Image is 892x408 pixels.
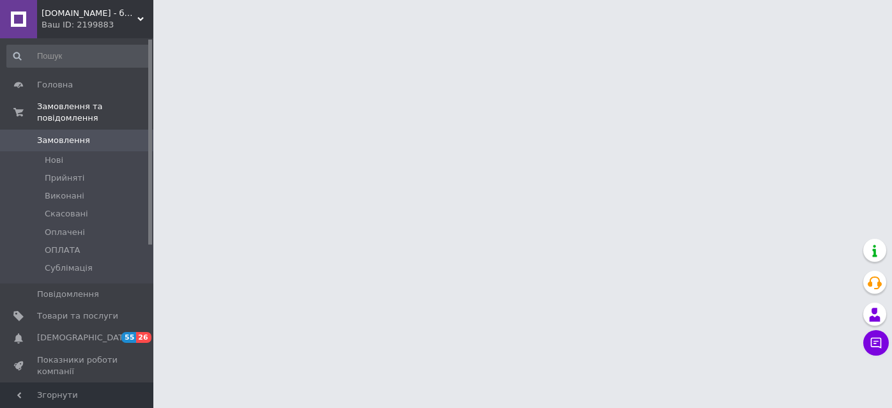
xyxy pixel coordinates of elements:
span: Виконані [45,190,84,202]
span: Нові [45,155,63,166]
span: Показники роботи компанії [37,354,118,377]
span: Головна [37,79,73,91]
span: Прийняті [45,172,84,184]
span: Сублімація [45,262,93,274]
span: Замовлення [37,135,90,146]
span: [DEMOGRAPHIC_DATA] [37,332,132,344]
input: Пошук [6,45,151,68]
span: wrestling.in.ua - борцівське трико борцівки [42,8,137,19]
div: Ваш ID: 2199883 [42,19,153,31]
span: ОПЛАТА [45,245,81,256]
span: Повідомлення [37,289,99,300]
button: Чат з покупцем [863,330,889,356]
span: 26 [136,332,151,343]
span: 55 [121,332,136,343]
span: Скасовані [45,208,88,220]
span: Замовлення та повідомлення [37,101,153,124]
span: Товари та послуги [37,310,118,322]
span: Оплачені [45,227,85,238]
